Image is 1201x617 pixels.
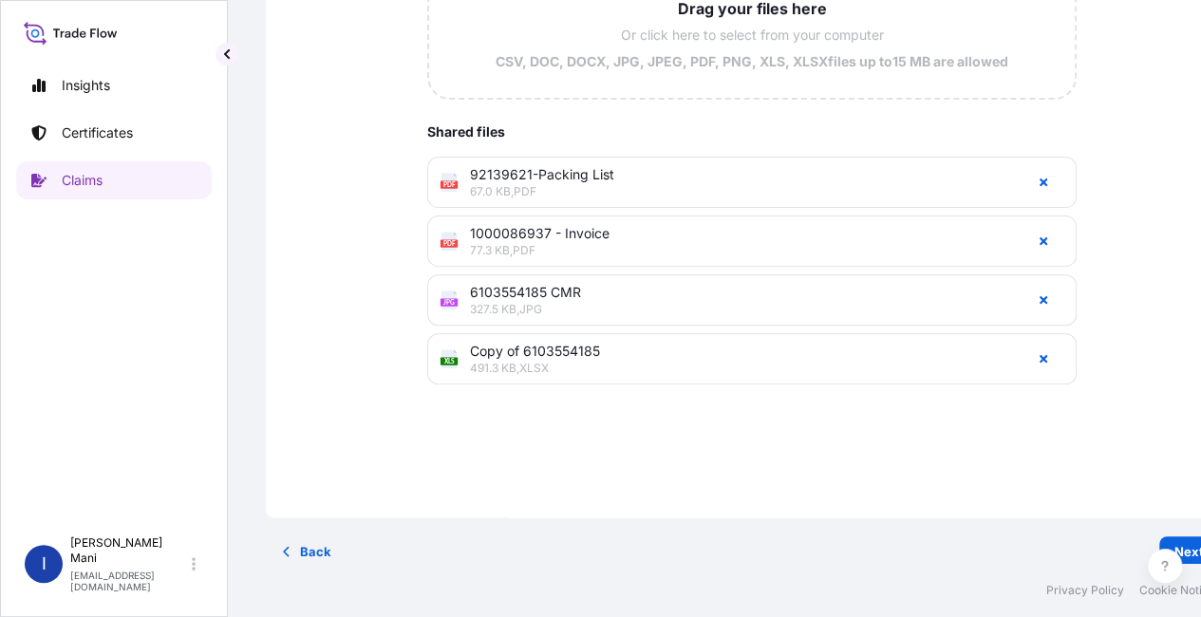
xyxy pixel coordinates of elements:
[470,224,1010,243] span: 1000086937 - Invoice
[300,542,331,561] p: Back
[444,358,455,365] text: XLS
[70,570,188,592] p: [EMAIL_ADDRESS][DOMAIN_NAME]
[470,283,1010,302] span: 6103554185 CMR
[16,161,212,199] a: Claims
[16,114,212,152] a: Certificates
[266,536,347,567] button: Back
[443,240,456,247] text: PDF
[16,66,212,104] a: Insights
[62,123,133,142] p: Certificates
[62,171,103,190] p: Claims
[470,184,1010,199] span: 67.0 KB , PDF
[470,361,1010,376] span: 491.3 KB , XLSX
[427,122,1076,141] span: Shared files
[1046,583,1124,598] a: Privacy Policy
[470,302,1010,317] span: 327.5 KB , JPG
[470,243,1010,258] span: 77.3 KB , PDF
[42,554,47,573] span: I
[470,342,1010,361] span: Copy of 6103554185
[70,535,188,566] p: [PERSON_NAME] Mani
[443,181,456,188] text: PDF
[470,165,1010,184] span: 92139621-Packing List
[62,76,110,95] p: Insights
[443,299,455,306] text: JPG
